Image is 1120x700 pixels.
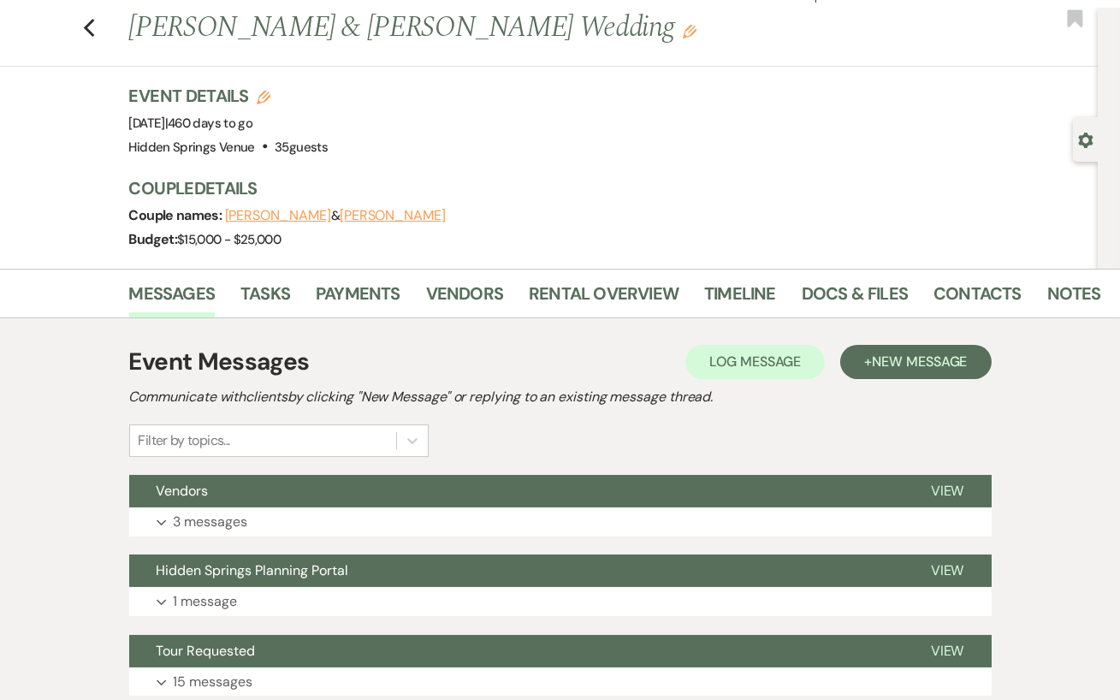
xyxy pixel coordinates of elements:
a: Notes [1047,280,1101,317]
div: Filter by topics... [139,430,230,451]
span: | [165,115,252,132]
p: 15 messages [174,671,253,693]
a: Docs & Files [802,280,908,317]
button: Vendors [129,475,904,507]
h3: Event Details [129,84,328,108]
button: View [904,475,992,507]
a: Payments [316,280,400,317]
h2: Communicate with clients by clicking "New Message" or replying to an existing message thread. [129,387,992,407]
span: New Message [872,353,967,371]
button: 15 messages [129,667,992,697]
span: View [931,561,964,579]
h1: [PERSON_NAME] & [PERSON_NAME] Wedding [129,8,896,49]
button: [PERSON_NAME] [340,209,446,222]
a: Vendors [426,280,503,317]
button: 1 message [129,587,992,616]
p: 3 messages [174,511,248,533]
span: Hidden Springs Venue [129,139,255,156]
button: Tour Requested [129,635,904,667]
button: Hidden Springs Planning Portal [129,555,904,587]
a: Rental Overview [529,280,679,317]
button: Open lead details [1078,131,1093,147]
button: View [904,555,992,587]
button: 3 messages [129,507,992,537]
p: 1 message [174,590,238,613]
span: Hidden Springs Planning Portal [157,561,349,579]
button: Edit [683,23,696,39]
span: 460 days to go [168,115,252,132]
a: Messages [129,280,216,317]
span: Couple names: [129,206,225,224]
a: Tasks [240,280,290,317]
h3: Couple Details [129,176,1081,200]
a: Contacts [933,280,1022,317]
button: [PERSON_NAME] [225,209,331,222]
span: [DATE] [129,115,253,132]
span: $15,000 - $25,000 [177,231,281,248]
span: View [931,642,964,660]
span: Vendors [157,482,209,500]
h1: Event Messages [129,344,310,380]
a: Timeline [704,280,776,317]
span: 35 guests [275,139,328,156]
button: +New Message [840,345,991,379]
span: View [931,482,964,500]
span: & [225,207,446,224]
button: View [904,635,992,667]
span: Tour Requested [157,642,256,660]
span: Budget: [129,230,178,248]
span: Log Message [709,353,801,371]
button: Log Message [685,345,825,379]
